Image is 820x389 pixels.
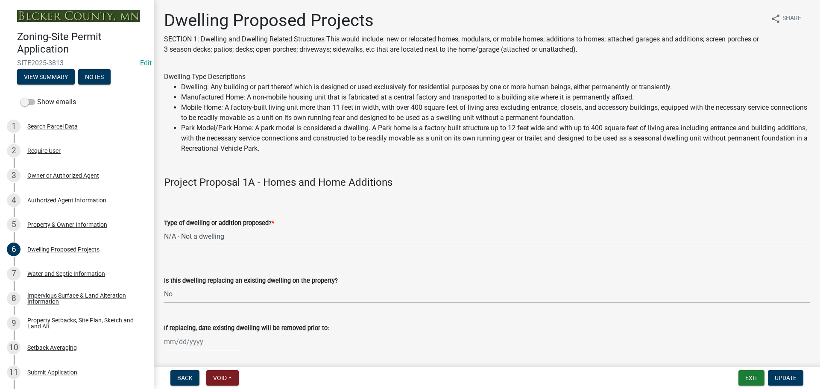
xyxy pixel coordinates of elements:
[17,10,140,22] img: Becker County, Minnesota
[7,341,20,354] div: 10
[27,271,105,277] div: Water and Septic Information
[27,317,140,329] div: Property Setbacks, Site Plan, Sketch and Land Alt
[17,59,137,67] span: SITE2025-3813
[164,72,810,154] div: Dwelling Type Descriptions
[764,10,808,27] button: shareShare
[27,345,77,351] div: Setback Averaging
[181,92,810,102] li: Manufactured Home: A non-mobile housing unit that is fabricated at a central factory and transpor...
[27,123,78,129] div: Search Parcel Data
[164,34,764,55] p: SECTION 1: Dwelling and Dwelling Related Structures This would include: new or relocated homes, m...
[177,374,193,381] span: Back
[27,246,100,252] div: Dwelling Proposed Projects
[7,267,20,281] div: 7
[27,222,107,228] div: Property & Owner Information
[7,366,20,379] div: 11
[7,193,20,207] div: 4
[27,148,61,154] div: Require User
[170,370,199,386] button: Back
[775,374,797,381] span: Update
[213,374,227,381] span: Void
[17,69,75,85] button: View Summary
[782,14,801,24] span: Share
[181,82,810,92] li: Dwelling: Any building or part thereof which is designed or used exclusively for residential purp...
[7,316,20,330] div: 9
[770,14,781,24] i: share
[738,370,764,386] button: Exit
[27,197,106,203] div: Authorized Agent Information
[7,144,20,158] div: 2
[78,69,111,85] button: Notes
[181,102,810,123] li: Mobile Home: A factory-built living unit more than 11 feet in width, with over 400 square feet of...
[164,278,338,284] label: Is this dwelling replacing an existing dwelling on the property?
[206,370,239,386] button: Void
[164,10,764,31] h1: Dwelling Proposed Projects
[7,218,20,231] div: 5
[181,123,810,154] li: Park Model/Park Home: A park model is considered a dwelling. A Park home is a factory built struc...
[7,120,20,133] div: 1
[17,31,147,56] h4: Zoning-Site Permit Application
[20,97,76,107] label: Show emails
[140,59,152,67] a: Edit
[164,220,274,226] label: Type of dwelling or addition proposed?
[164,325,329,331] label: If replacing, date existing dwelling will be removed prior to:
[27,292,140,304] div: Impervious Surface & Land Alteration Information
[164,176,810,189] h4: Project Proposal 1A - Homes and Home Additions
[17,74,75,81] wm-modal-confirm: Summary
[140,59,152,67] wm-modal-confirm: Edit Application Number
[27,173,99,178] div: Owner or Authorized Agent
[7,292,20,305] div: 8
[7,169,20,182] div: 3
[7,243,20,256] div: 6
[164,333,242,351] input: mm/dd/yyyy
[768,370,803,386] button: Update
[27,369,77,375] div: Submit Application
[78,74,111,81] wm-modal-confirm: Notes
